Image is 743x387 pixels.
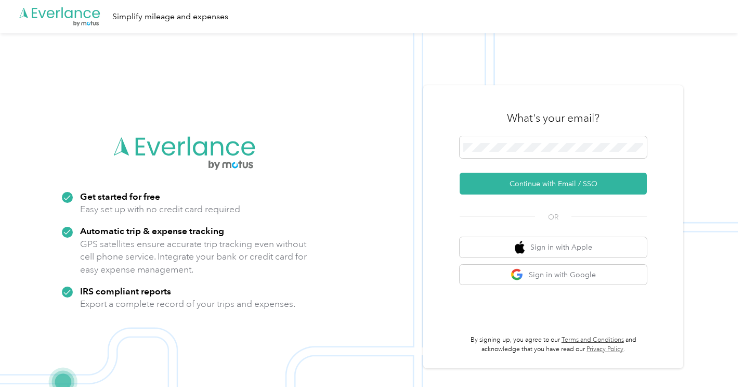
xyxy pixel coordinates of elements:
h3: What's your email? [507,111,599,125]
a: Privacy Policy [586,345,623,353]
img: google logo [511,268,524,281]
p: GPS satellites ensure accurate trip tracking even without cell phone service. Integrate your bank... [80,238,307,276]
img: apple logo [515,241,525,254]
div: Simplify mileage and expenses [112,10,228,23]
p: Easy set up with no credit card required [80,203,240,216]
strong: Automatic trip & expense tracking [80,225,224,236]
button: google logoSign in with Google [460,265,647,285]
p: Export a complete record of your trips and expenses. [80,298,295,311]
strong: IRS compliant reports [80,286,171,296]
strong: Get started for free [80,191,160,202]
span: OR [535,212,571,223]
p: By signing up, you agree to our and acknowledge that you have read our . [460,336,647,354]
a: Terms and Conditions [562,336,624,344]
button: Continue with Email / SSO [460,173,647,195]
button: apple logoSign in with Apple [460,237,647,257]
